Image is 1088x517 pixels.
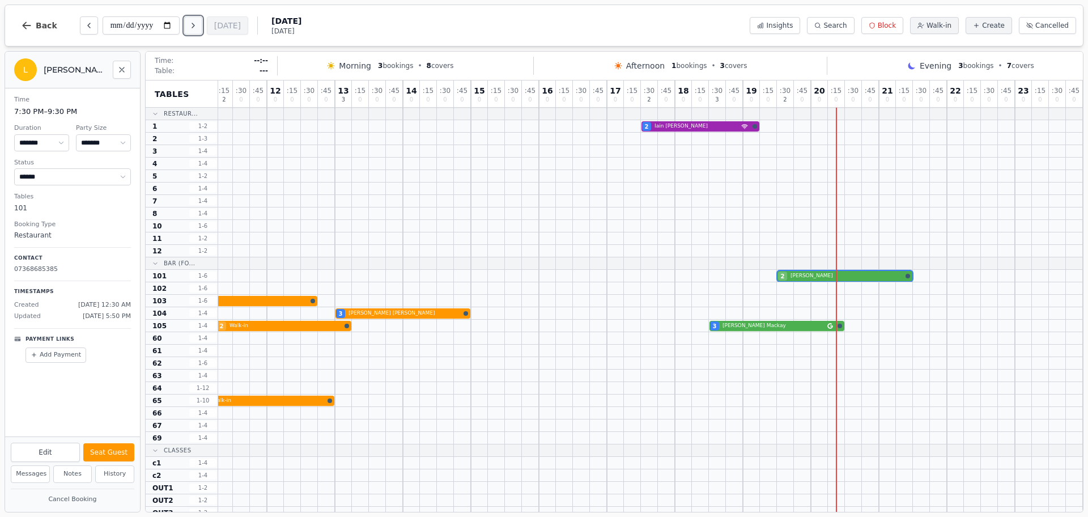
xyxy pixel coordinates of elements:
[1019,17,1076,34] button: Cancelled
[933,87,943,94] span: : 45
[189,209,216,218] span: 1 - 4
[152,321,167,330] span: 105
[152,459,161,468] span: c1
[423,87,433,94] span: : 15
[14,58,37,81] div: L
[508,87,518,94] span: : 30
[76,124,131,133] dt: Party Size
[53,465,92,483] button: Notes
[593,87,603,94] span: : 45
[899,87,909,94] span: : 15
[25,336,74,344] p: Payment Links
[164,446,192,455] span: Classes
[152,184,157,193] span: 6
[189,434,216,442] span: 1 - 4
[78,300,131,310] span: [DATE] 12:30 AM
[902,97,906,103] span: 0
[790,272,903,280] span: [PERSON_NAME]
[338,87,348,95] span: 13
[287,87,297,94] span: : 15
[950,87,960,95] span: 22
[645,122,649,131] span: 2
[936,97,940,103] span: 0
[260,66,268,75] span: ---
[797,87,807,94] span: : 45
[189,122,216,130] span: 1 - 2
[324,97,328,103] span: 0
[763,87,773,94] span: : 15
[695,87,705,94] span: : 15
[189,321,216,330] span: 1 - 4
[720,61,747,70] span: covers
[910,17,959,34] button: Walk-in
[189,272,216,280] span: 1 - 6
[219,87,229,94] span: : 15
[406,87,416,95] span: 14
[868,97,872,103] span: 0
[647,97,651,103] span: 2
[1007,62,1011,70] span: 7
[886,97,889,103] span: 0
[152,147,157,156] span: 3
[152,209,157,218] span: 8
[290,97,294,103] span: 0
[14,124,69,133] dt: Duration
[152,484,173,493] span: OUT1
[865,87,875,94] span: : 45
[427,62,431,70] span: 8
[113,61,131,79] button: Close
[14,95,131,105] dt: Time
[720,62,725,70] span: 3
[732,97,736,103] span: 0
[814,87,824,95] span: 20
[418,61,422,70] span: •
[239,97,243,103] span: 0
[562,97,566,103] span: 0
[348,310,461,317] span: [PERSON_NAME] [PERSON_NAME]
[152,309,167,318] span: 104
[12,12,66,39] button: Back
[274,97,277,103] span: 0
[851,97,855,103] span: 0
[1038,97,1042,103] span: 0
[750,17,800,34] button: Insights
[375,97,379,103] span: 0
[236,87,246,94] span: : 30
[1052,87,1062,94] span: : 30
[1069,87,1079,94] span: : 45
[358,97,362,103] span: 0
[746,87,756,95] span: 19
[781,272,785,281] span: 2
[271,15,301,27] span: [DATE]
[152,284,167,293] span: 102
[152,371,162,380] span: 63
[152,197,157,206] span: 7
[511,97,515,103] span: 0
[457,87,467,94] span: : 45
[14,288,131,296] p: Timestamps
[189,184,216,193] span: 1 - 4
[671,61,707,70] span: bookings
[83,312,131,321] span: [DATE] 5:50 PM
[966,17,1012,34] button: Create
[189,484,216,492] span: 1 - 2
[152,234,162,243] span: 11
[392,97,396,103] span: 0
[614,97,617,103] span: 0
[644,87,654,94] span: : 30
[474,87,484,95] span: 15
[542,87,552,95] span: 16
[14,300,39,310] span: Created
[189,508,216,517] span: 1 - 2
[443,97,447,103] span: 0
[189,471,216,480] span: 1 - 4
[152,134,157,143] span: 2
[712,87,722,94] span: : 30
[152,384,162,393] span: 64
[254,56,268,65] span: --:--
[576,87,586,94] span: : 30
[83,443,134,461] button: Seat Guest
[410,97,413,103] span: 0
[1072,97,1076,103] span: 0
[920,60,951,71] span: Evening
